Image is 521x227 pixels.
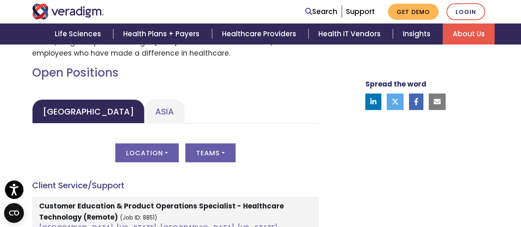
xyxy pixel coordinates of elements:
[443,23,495,44] a: About Us
[4,203,24,223] button: Open CMP widget
[32,99,145,124] a: [GEOGRAPHIC_DATA]
[120,214,157,222] small: (Job ID: 8851)
[185,143,236,162] button: Teams
[365,79,426,89] strong: Spread the word
[393,23,443,44] a: Insights
[39,201,284,222] strong: Customer Education & Product Operations Specialist - Healthcare Technology (Remote)
[305,6,337,17] a: Search
[45,23,113,44] a: Life Sciences
[346,7,375,16] a: Support
[32,180,319,190] h4: Client Service/Support
[145,99,185,124] a: Asia
[115,143,179,162] button: Location
[32,4,104,19] img: Veradigm logo
[212,23,308,44] a: Healthcare Providers
[113,23,212,44] a: Health Plans + Payers
[446,3,485,20] a: Login
[388,4,439,20] a: Get Demo
[308,23,393,44] a: Health IT Vendors
[32,66,319,80] h2: Open Positions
